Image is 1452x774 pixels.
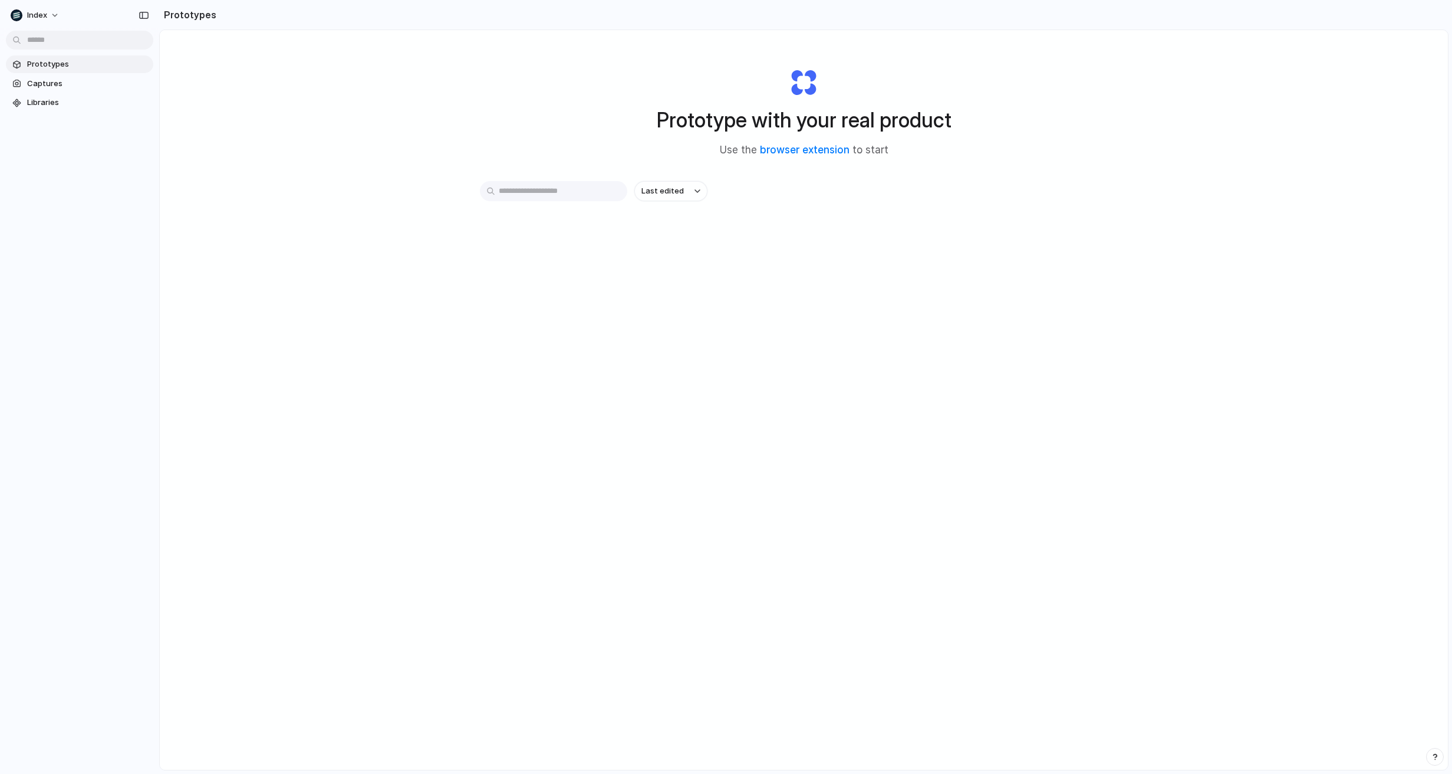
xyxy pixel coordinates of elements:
span: Use the to start [720,143,888,158]
button: Last edited [634,181,707,201]
a: Captures [6,75,153,93]
h1: Prototype with your real product [657,104,951,136]
span: Index [27,9,47,21]
span: Last edited [641,185,684,197]
a: browser extension [760,144,850,156]
span: Prototypes [27,58,149,70]
h2: Prototypes [159,8,216,22]
button: Index [6,6,65,25]
span: Captures [27,78,149,90]
span: Libraries [27,97,149,109]
a: Prototypes [6,55,153,73]
a: Libraries [6,94,153,111]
